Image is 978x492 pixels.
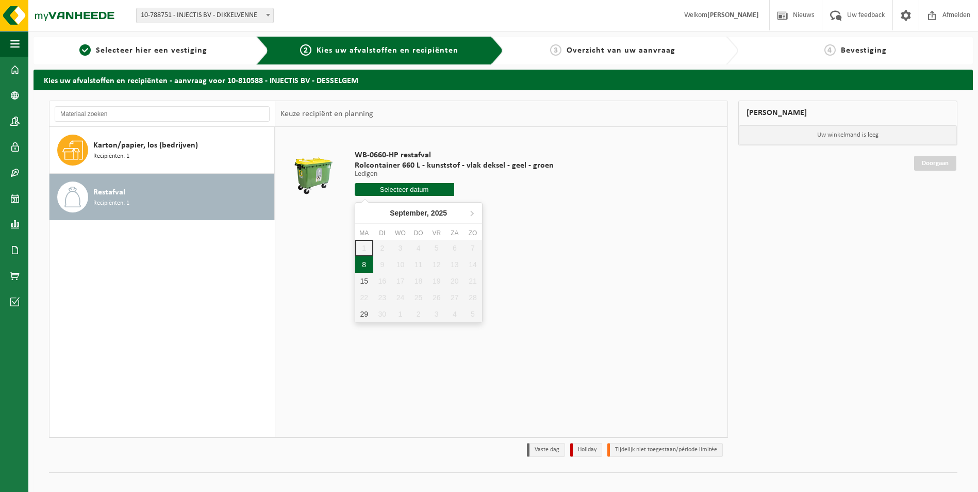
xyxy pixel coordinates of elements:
button: Restafval Recipiënten: 1 [49,174,275,220]
span: Selecteer hier een vestiging [96,46,207,55]
span: WB-0660-HP restafval [355,150,554,160]
div: za [445,228,463,238]
span: Recipiënten: 1 [93,199,129,208]
a: Doorgaan [914,156,956,171]
h2: Kies uw afvalstoffen en recipiënten - aanvraag voor 10-810588 - INJECTIS BV - DESSELGEM [34,70,973,90]
li: Tijdelijk niet toegestaan/période limitée [607,443,723,457]
div: Keuze recipiënt en planning [275,101,378,127]
div: ma [355,228,373,238]
span: Kies uw afvalstoffen en recipiënten [317,46,458,55]
input: Materiaal zoeken [55,106,270,122]
div: zo [463,228,482,238]
div: wo [391,228,409,238]
span: 4 [824,44,836,56]
button: Karton/papier, los (bedrijven) Recipiënten: 1 [49,127,275,174]
i: 2025 [431,209,447,217]
strong: [PERSON_NAME] [707,11,759,19]
p: Ledigen [355,171,554,178]
span: 2 [300,44,311,56]
span: Overzicht van uw aanvraag [567,46,675,55]
span: 10-788751 - INJECTIS BV - DIKKELVENNE [136,8,274,23]
div: do [409,228,427,238]
span: 3 [550,44,561,56]
p: Uw winkelmand is leeg [739,125,957,145]
div: vr [427,228,445,238]
span: Restafval [93,186,125,199]
span: Karton/papier, los (bedrijven) [93,139,198,152]
div: di [373,228,391,238]
input: Selecteer datum [355,183,454,196]
span: Rolcontainer 660 L - kunststof - vlak deksel - geel - groen [355,160,554,171]
div: September, [386,205,451,221]
div: 8 [355,256,373,273]
a: 1Selecteer hier een vestiging [39,44,248,57]
li: Vaste dag [527,443,565,457]
div: 15 [355,273,373,289]
div: 29 [355,306,373,322]
span: Recipiënten: 1 [93,152,129,161]
div: [PERSON_NAME] [738,101,958,125]
span: 10-788751 - INJECTIS BV - DIKKELVENNE [137,8,273,23]
span: Bevestiging [841,46,887,55]
li: Holiday [570,443,602,457]
span: 1 [79,44,91,56]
